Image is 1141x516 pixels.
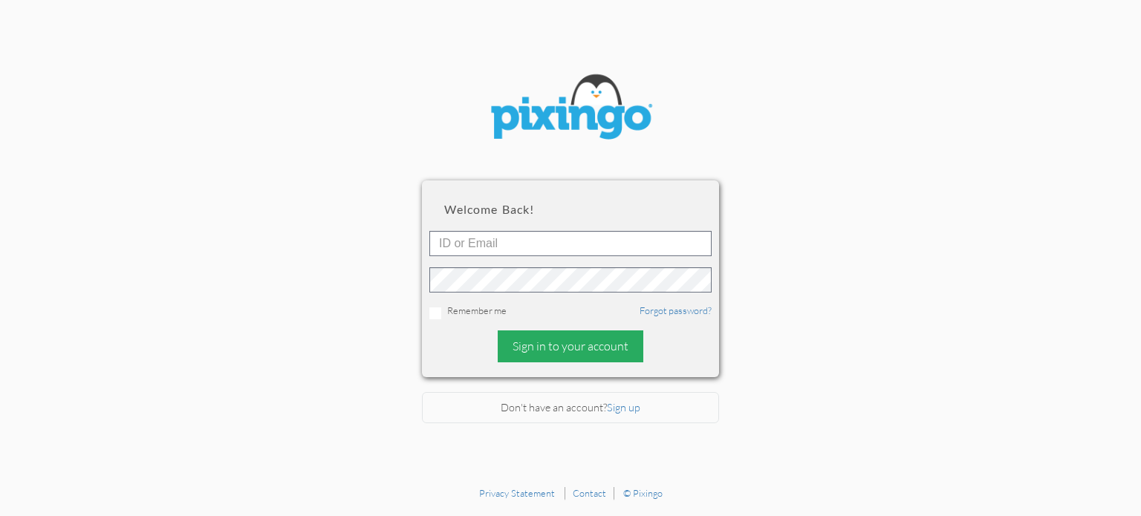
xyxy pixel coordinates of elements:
[481,67,660,151] img: pixingo logo
[623,487,663,499] a: © Pixingo
[607,401,640,414] a: Sign up
[444,203,697,216] h2: Welcome back!
[498,330,643,362] div: Sign in to your account
[573,487,606,499] a: Contact
[640,304,712,316] a: Forgot password?
[429,231,712,256] input: ID or Email
[479,487,555,499] a: Privacy Statement
[429,304,712,319] div: Remember me
[422,392,719,424] div: Don't have an account?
